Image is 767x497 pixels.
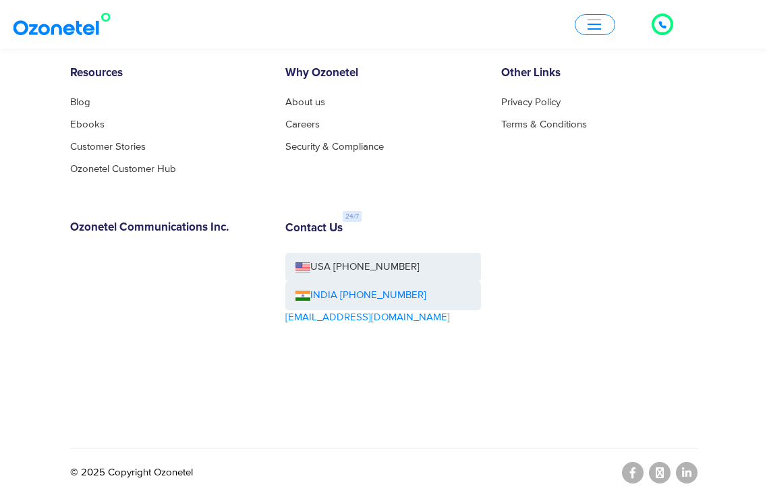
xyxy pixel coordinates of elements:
[285,222,343,235] h6: Contact Us
[501,119,587,129] a: Terms & Conditions
[70,119,105,129] a: Ebooks
[285,142,384,152] a: Security & Compliance
[501,97,561,107] a: Privacy Policy
[70,67,266,80] h6: Resources
[295,291,310,301] img: ind-flag.png
[295,288,426,303] a: INDIA [PHONE_NUMBER]
[285,310,450,326] a: [EMAIL_ADDRESS][DOMAIN_NAME]
[285,253,481,282] a: USA [PHONE_NUMBER]
[70,164,176,174] a: Ozonetel Customer Hub
[285,67,481,80] h6: Why Ozonetel
[70,465,193,481] p: © 2025 Copyright Ozonetel
[501,67,697,80] h6: Other Links
[285,97,325,107] a: About us
[70,221,266,235] h6: Ozonetel Communications Inc.
[285,119,320,129] a: Careers
[70,97,90,107] a: Blog
[295,262,310,272] img: us-flag.png
[70,142,146,152] a: Customer Stories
